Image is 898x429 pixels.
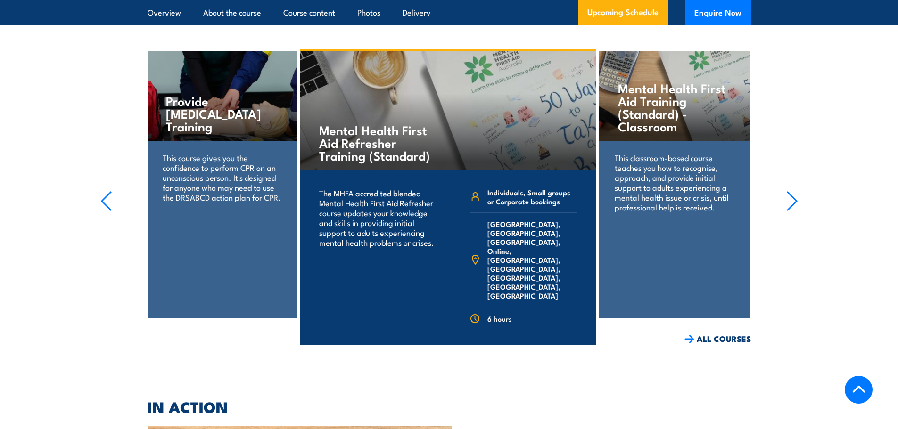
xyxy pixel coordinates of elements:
[487,219,577,300] span: [GEOGRAPHIC_DATA], [GEOGRAPHIC_DATA], [GEOGRAPHIC_DATA], Online, [GEOGRAPHIC_DATA], [GEOGRAPHIC_D...
[684,333,751,344] a: ALL COURSES
[166,94,278,132] h4: Provide [MEDICAL_DATA] Training
[319,123,430,162] h4: Mental Health First Aid Refresher Training (Standard)
[163,153,281,202] p: This course gives you the confidence to perform CPR on an unconscious person. It's designed for a...
[487,188,577,206] span: Individuals, Small groups or Corporate bookings
[615,153,733,212] p: This classroom-based course teaches you how to recognise, approach, and provide initial support t...
[148,400,751,413] h2: IN ACTION
[618,81,730,132] h4: Mental Health First Aid Training (Standard) - Classroom
[487,314,512,323] span: 6 hours
[319,188,436,247] p: The MHFA accredited blended Mental Health First Aid Refresher course updates your knowledge and s...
